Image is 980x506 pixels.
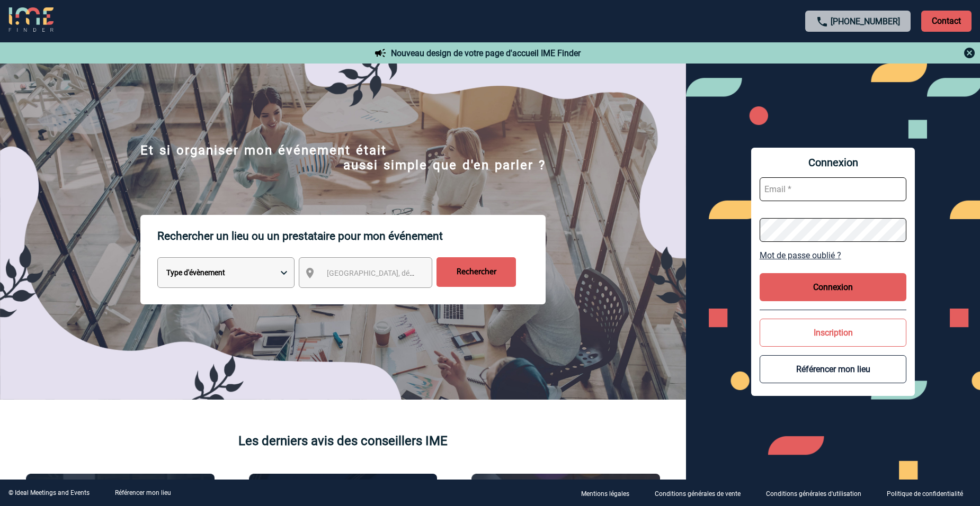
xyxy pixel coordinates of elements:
button: Connexion [760,273,907,301]
img: call-24-px.png [816,15,828,28]
input: Rechercher [436,257,516,287]
input: Email * [760,177,907,201]
button: Référencer mon lieu [760,355,907,383]
div: © Ideal Meetings and Events [8,489,90,496]
span: Connexion [760,156,907,169]
a: Mentions légales [573,488,646,498]
p: Conditions générales de vente [655,490,741,498]
a: Conditions générales d'utilisation [758,488,878,498]
p: Mentions légales [581,490,629,498]
p: Contact [921,11,972,32]
p: Politique de confidentialité [887,490,963,498]
p: Conditions générales d'utilisation [766,490,861,498]
a: Politique de confidentialité [878,488,980,498]
button: Inscription [760,319,907,347]
a: Mot de passe oublié ? [760,250,907,260]
a: Conditions générales de vente [646,488,758,498]
span: [GEOGRAPHIC_DATA], département, région... [327,269,474,277]
a: Référencer mon lieu [115,489,171,496]
p: Rechercher un lieu ou un prestataire pour mon événement [157,215,546,257]
a: [PHONE_NUMBER] [831,16,900,26]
